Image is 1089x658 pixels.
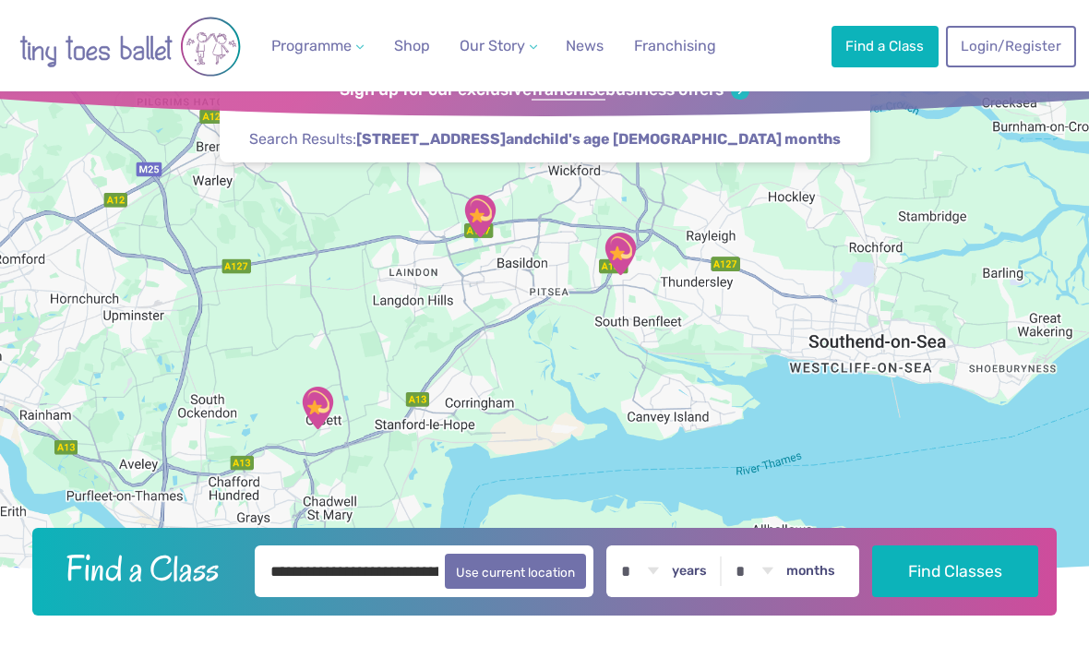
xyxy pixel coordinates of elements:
label: months [786,563,835,580]
a: Programme [264,28,371,65]
h2: Find a Class [51,545,242,592]
strong: and [356,130,841,148]
a: Our Story [452,28,544,65]
div: 360 Play [449,185,510,246]
a: Franchising [627,28,724,65]
button: Use current location [445,554,586,589]
img: Google [5,563,66,587]
span: News [566,37,604,54]
a: Login/Register [946,26,1075,66]
span: Our Story [460,37,525,54]
div: St George's Church Hall [590,223,651,284]
img: tiny toes ballet [19,10,241,83]
a: Find a Class [832,26,939,66]
button: Find Classes [872,545,1038,597]
label: years [672,563,707,580]
span: child's age [DEMOGRAPHIC_DATA] months [533,129,841,150]
div: Orsett Village Hall [287,377,348,438]
a: Open this area in Google Maps (opens a new window) [5,563,66,587]
a: Shop [387,28,437,65]
span: [STREET_ADDRESS] [356,129,506,150]
span: Franchising [634,37,716,54]
span: Programme [271,37,352,54]
a: News [558,28,611,65]
span: Shop [394,37,430,54]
